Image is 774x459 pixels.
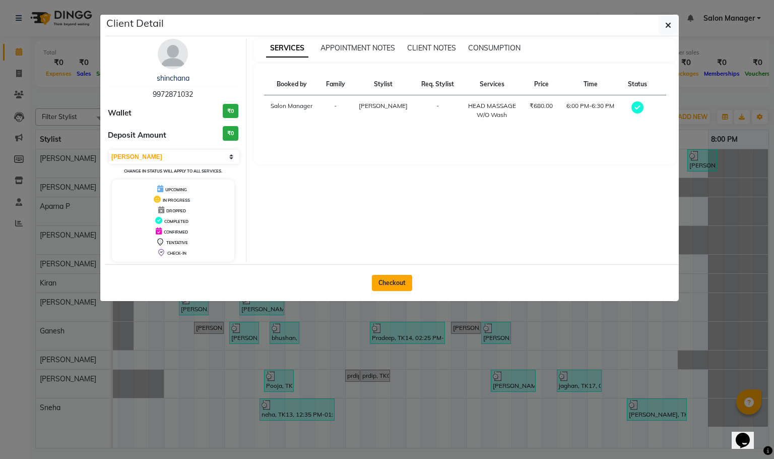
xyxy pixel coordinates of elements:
[319,95,352,126] td: -
[407,43,456,52] span: CLIENT NOTES
[108,130,166,141] span: Deposit Amount
[467,101,517,120] div: HEAD MASSAGE W/O Wash
[164,229,188,235] span: CONFIRMED
[529,101,553,110] div: ₹680.00
[559,74,621,95] th: Time
[157,74,189,83] a: shinchana
[166,240,188,245] span: TENTATIVE
[223,126,238,141] h3: ₹0
[523,74,559,95] th: Price
[264,74,319,95] th: Booked by
[415,74,461,95] th: Req. Stylist
[415,95,461,126] td: -
[163,198,190,203] span: IN PROGRESS
[352,74,415,95] th: Stylist
[319,74,352,95] th: Family
[108,107,132,119] span: Wallet
[461,74,523,95] th: Services
[166,208,186,213] span: DROPPED
[167,251,186,256] span: CHECK-IN
[223,104,238,119] h3: ₹0
[264,95,319,126] td: Salon Manager
[165,187,187,192] span: UPCOMING
[164,219,188,224] span: COMPLETED
[266,39,308,58] span: SERVICES
[320,43,395,52] span: APPOINTMENT NOTES
[559,95,621,126] td: 6:00 PM-6:30 PM
[158,39,188,69] img: avatar
[372,275,412,291] button: Checkout
[468,43,521,52] span: CONSUMPTION
[153,90,193,99] span: 9972871032
[732,419,764,449] iframe: chat widget
[359,102,408,109] span: [PERSON_NAME]
[106,16,164,31] h5: Client Detail
[621,74,654,95] th: Status
[124,168,222,174] small: Change in status will apply to all services.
